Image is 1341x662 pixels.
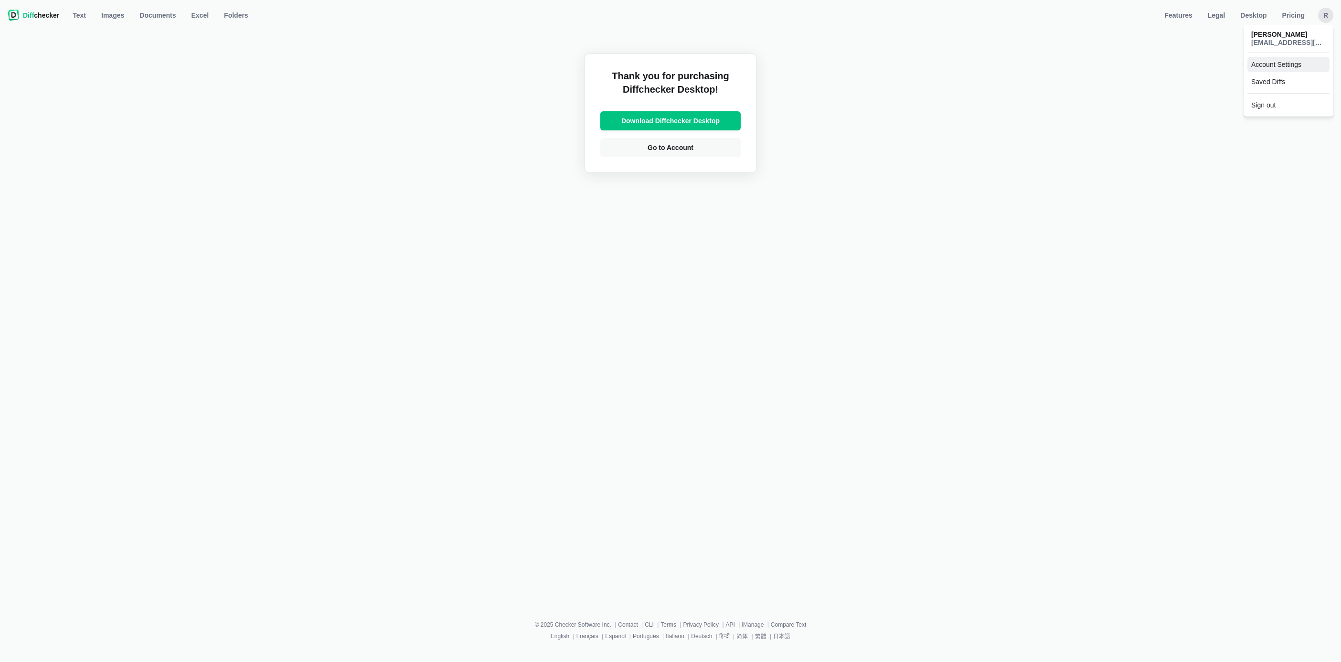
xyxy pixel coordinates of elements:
[1159,8,1198,23] a: Features
[23,11,34,19] span: Diff
[683,621,719,628] a: Privacy Policy
[619,116,722,126] span: Download Diffchecker Desktop
[576,633,598,640] a: Français
[605,633,626,640] a: Español
[186,8,215,23] a: Excel
[23,11,59,20] span: checker
[666,633,684,640] a: Italiano
[134,8,181,23] a: Documents
[1251,39,1326,47] span: [EMAIL_ADDRESS][DOMAIN_NAME]
[600,138,741,157] a: Go to Account
[1235,8,1272,23] a: Desktop
[218,8,254,23] button: Folders
[67,8,92,23] a: Text
[773,633,790,640] a: 日本語
[600,111,741,130] a: Download Diffchecker Desktop
[190,11,211,20] span: Excel
[645,621,654,628] a: CLI
[646,143,695,152] span: Go to Account
[771,621,806,628] a: Compare Text
[1202,8,1231,23] a: Legal
[1247,57,1330,72] a: Account Settings
[691,633,712,640] a: Deutsch
[1162,11,1194,20] span: Features
[755,633,766,640] a: 繁體
[71,11,88,20] span: Text
[1277,8,1310,23] a: Pricing
[551,633,569,640] a: English
[99,11,126,20] span: Images
[1280,11,1307,20] span: Pricing
[1247,74,1330,89] a: Saved Diffs
[1318,8,1333,23] button: R
[1251,31,1326,39] span: [PERSON_NAME]
[660,621,676,628] a: Terms
[742,621,764,628] a: iManage
[600,69,741,104] h2: Thank you for purchasing Diffchecker Desktop!
[618,621,638,628] a: Contact
[736,633,748,640] a: 简体
[138,11,178,20] span: Documents
[8,10,19,21] img: Diffchecker logo
[222,11,250,20] span: Folders
[633,633,659,640] a: Português
[8,8,59,23] a: Diffchecker
[1238,11,1268,20] span: Desktop
[726,621,735,628] a: API
[96,8,130,23] a: Images
[719,633,730,640] a: हिन्दी
[535,620,618,630] li: © 2025 Checker Software Inc.
[1247,97,1330,113] button: Sign out
[1206,11,1227,20] span: Legal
